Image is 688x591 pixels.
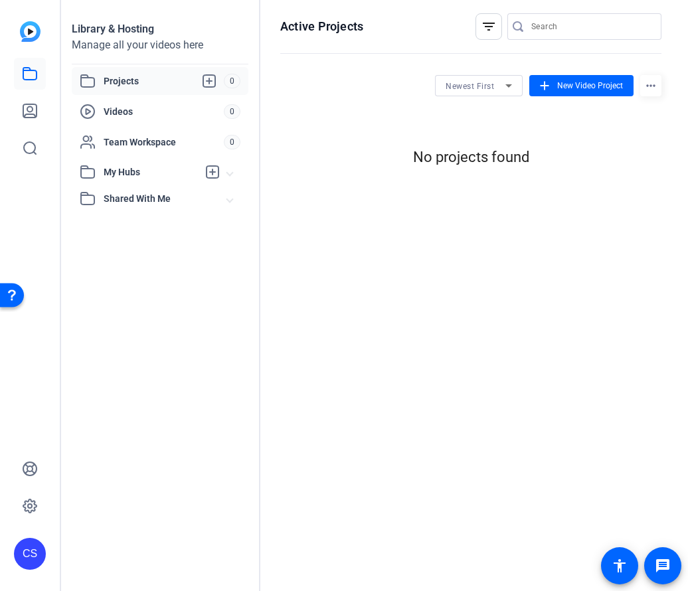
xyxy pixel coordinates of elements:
[72,21,248,37] div: Library & Hosting
[72,185,248,212] mat-expansion-panel-header: Shared With Me
[446,82,494,91] span: Newest First
[280,146,661,168] div: No projects found
[640,75,661,96] mat-icon: more_horiz
[531,19,651,35] input: Search
[104,192,227,206] span: Shared With Me
[14,538,46,570] div: CS
[529,75,634,96] button: New Video Project
[224,104,240,119] span: 0
[557,80,623,92] span: New Video Project
[280,19,363,35] h1: Active Projects
[224,74,240,88] span: 0
[104,105,224,118] span: Videos
[20,21,41,42] img: blue-gradient.svg
[537,78,552,93] mat-icon: add
[72,159,248,185] mat-expansion-panel-header: My Hubs
[104,165,198,179] span: My Hubs
[224,135,240,149] span: 0
[481,19,497,35] mat-icon: filter_list
[655,558,671,574] mat-icon: message
[612,558,628,574] mat-icon: accessibility
[72,37,248,53] div: Manage all your videos here
[104,135,224,149] span: Team Workspace
[104,73,224,89] span: Projects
